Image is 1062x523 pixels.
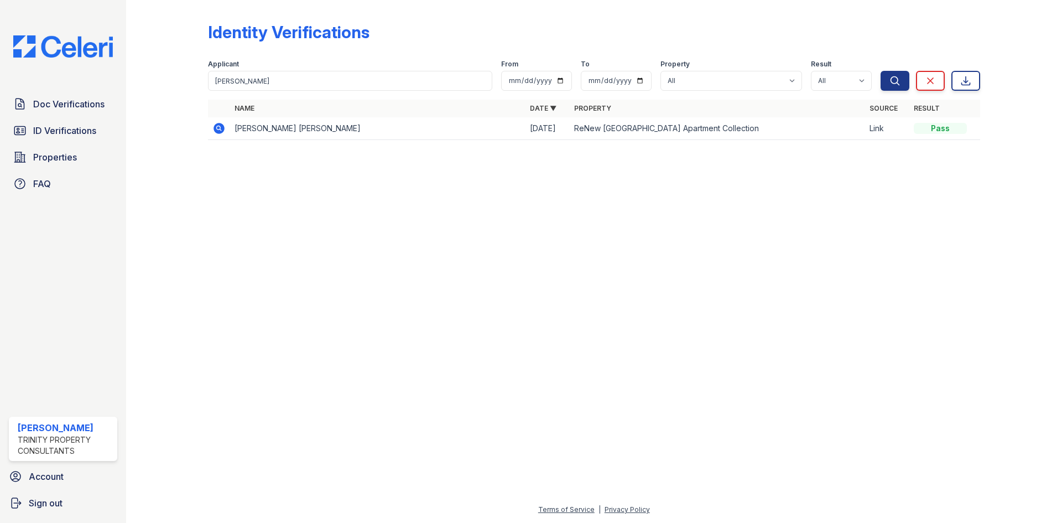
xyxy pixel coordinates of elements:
[33,124,96,137] span: ID Verifications
[660,60,690,69] label: Property
[4,465,122,488] a: Account
[33,177,51,190] span: FAQ
[33,151,77,164] span: Properties
[9,146,117,168] a: Properties
[570,117,865,140] td: ReNew [GEOGRAPHIC_DATA] Apartment Collection
[230,117,525,140] td: [PERSON_NAME] [PERSON_NAME]
[33,97,105,111] span: Doc Verifications
[914,104,940,112] a: Result
[525,117,570,140] td: [DATE]
[870,104,898,112] a: Source
[4,492,122,514] a: Sign out
[811,60,831,69] label: Result
[208,22,369,42] div: Identity Verifications
[208,71,492,91] input: Search by name or phone number
[598,505,601,514] div: |
[501,60,518,69] label: From
[4,35,122,58] img: CE_Logo_Blue-a8612792a0a2168367f1c8372b55b34899dd931a85d93a1a3d3e32e68fde9ad4.png
[9,93,117,115] a: Doc Verifications
[9,173,117,195] a: FAQ
[208,60,239,69] label: Applicant
[574,104,611,112] a: Property
[865,117,909,140] td: Link
[18,421,113,434] div: [PERSON_NAME]
[581,60,590,69] label: To
[235,104,254,112] a: Name
[914,123,967,134] div: Pass
[530,104,556,112] a: Date ▼
[538,505,595,514] a: Terms of Service
[9,120,117,142] a: ID Verifications
[29,470,64,483] span: Account
[29,496,63,510] span: Sign out
[18,434,113,457] div: Trinity Property Consultants
[605,505,650,514] a: Privacy Policy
